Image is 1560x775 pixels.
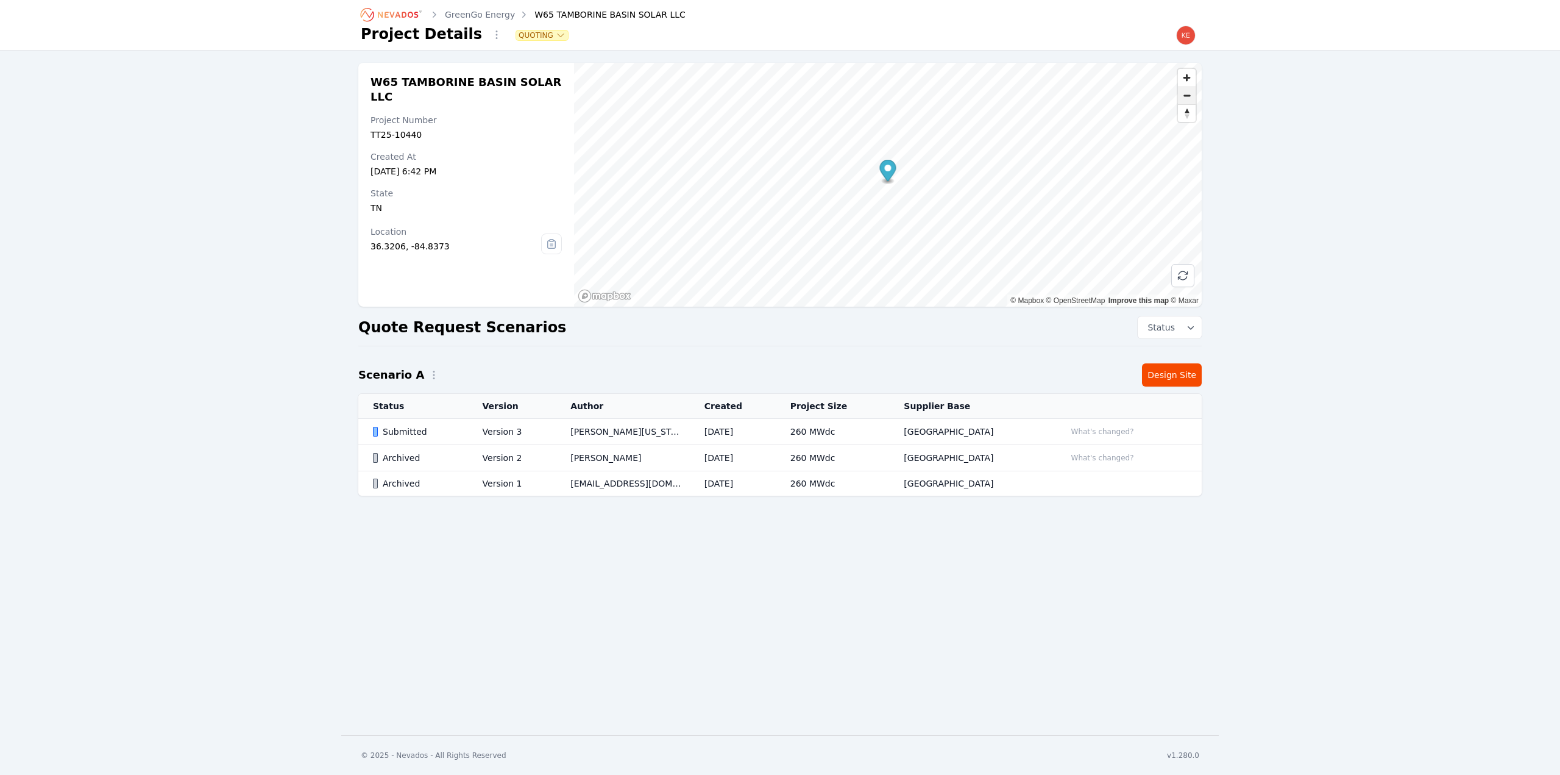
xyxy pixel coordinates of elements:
tr: ArchivedVersion 2[PERSON_NAME][DATE]260 MWdc[GEOGRAPHIC_DATA]What's changed? [358,445,1202,471]
a: OpenStreetMap [1046,296,1105,305]
a: Design Site [1142,363,1202,387]
td: [GEOGRAPHIC_DATA] [889,471,1051,496]
button: What's changed? [1066,451,1140,465]
button: Zoom out [1178,87,1196,104]
th: Created [690,394,776,419]
td: 260 MWdc [776,471,890,496]
td: 260 MWdc [776,419,890,445]
a: Mapbox homepage [578,289,631,303]
span: Reset bearing to north [1178,105,1196,122]
h2: W65 TAMBORINE BASIN SOLAR LLC [370,75,562,104]
td: 260 MWdc [776,445,890,471]
th: Version [468,394,556,419]
td: [PERSON_NAME] [556,445,690,471]
div: TN [370,202,562,214]
span: Status [1143,321,1175,334]
td: [DATE] [690,419,776,445]
th: Project Size [776,394,890,419]
td: Version 3 [468,419,556,445]
button: Quoting [516,30,568,40]
td: [GEOGRAPHIC_DATA] [889,445,1051,471]
th: Supplier Base [889,394,1051,419]
img: kevin.west@nevados.solar [1176,26,1196,45]
td: Version 1 [468,471,556,496]
td: [DATE] [690,471,776,496]
div: Location [370,226,541,238]
button: Status [1138,316,1202,338]
div: Archived [373,452,462,464]
button: Reset bearing to north [1178,104,1196,122]
td: [DATE] [690,445,776,471]
div: W65 TAMBORINE BASIN SOLAR LLC [517,9,686,21]
div: Archived [373,477,462,490]
div: TT25-10440 [370,129,562,141]
canvas: Map [574,63,1202,307]
div: © 2025 - Nevados - All Rights Reserved [361,751,506,760]
a: Maxar [1171,296,1199,305]
nav: Breadcrumb [361,5,686,24]
div: Map marker [879,160,896,185]
a: Improve this map [1108,296,1169,305]
td: Version 2 [468,445,556,471]
td: [EMAIL_ADDRESS][DOMAIN_NAME] [556,471,690,496]
h1: Project Details [361,24,482,44]
h2: Quote Request Scenarios [358,318,566,337]
a: Mapbox [1010,296,1044,305]
th: Status [358,394,468,419]
div: [DATE] 6:42 PM [370,165,562,177]
td: [GEOGRAPHIC_DATA] [889,419,1051,445]
div: v1.280.0 [1167,751,1199,760]
th: Author [556,394,690,419]
button: Zoom in [1178,69,1196,87]
div: 36.3206, -84.8373 [370,240,541,252]
tr: ArchivedVersion 1[EMAIL_ADDRESS][DOMAIN_NAME][DATE]260 MWdc[GEOGRAPHIC_DATA] [358,471,1202,496]
div: Submitted [373,426,462,438]
button: What's changed? [1066,425,1140,438]
a: GreenGo Energy [445,9,515,21]
tr: SubmittedVersion 3[PERSON_NAME][US_STATE][DATE]260 MWdc[GEOGRAPHIC_DATA]What's changed? [358,419,1202,445]
div: State [370,187,562,199]
td: [PERSON_NAME][US_STATE] [556,419,690,445]
div: Created At [370,151,562,163]
h2: Scenario A [358,366,424,384]
div: Project Number [370,114,562,126]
